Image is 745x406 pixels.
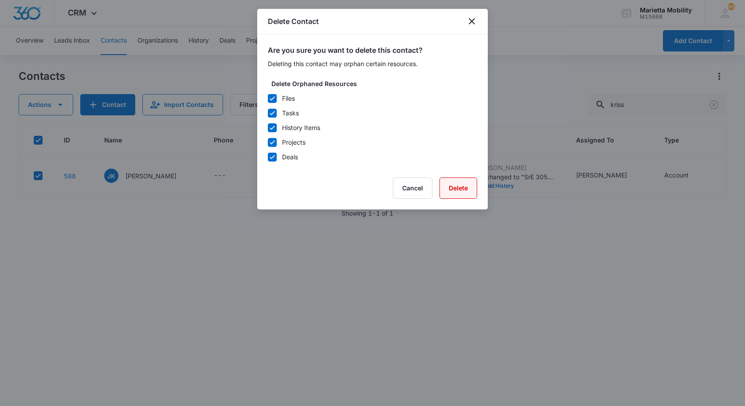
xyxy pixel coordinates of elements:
[467,16,477,27] button: close
[282,123,320,132] div: History Items
[282,108,299,118] div: Tasks
[439,177,477,199] button: Delete
[282,94,295,103] div: Files
[271,79,481,88] label: Delete Orphaned Resources
[268,16,319,27] h1: Delete Contact
[282,138,306,147] div: Projects
[393,177,432,199] button: Cancel
[282,152,298,162] div: Deals
[268,59,477,68] p: Deleting this contact may orphan certain resources.
[268,45,477,55] h2: Are you sure you want to delete this contact?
